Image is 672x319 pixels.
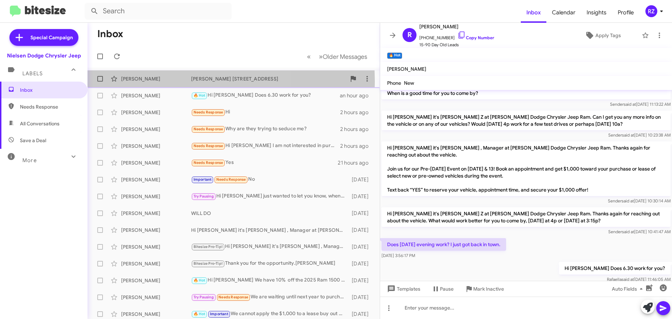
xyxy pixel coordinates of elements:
span: Apply Tags [595,29,621,42]
span: Special Campaign [30,34,73,41]
p: Hi [PERSON_NAME] it's [PERSON_NAME] Z at [PERSON_NAME] Dodge Chrysler Jeep Ram. Can I get you any... [381,111,671,130]
div: [PERSON_NAME] [121,277,191,284]
span: Try Pausing [194,295,214,299]
button: Pause [426,283,459,295]
span: 15-90 Day Old Leads [419,41,494,48]
span: said at [622,229,634,234]
span: » [319,52,323,61]
div: Hi [PERSON_NAME] it's [PERSON_NAME] , Manager at [PERSON_NAME] Dodge Chrysler Jeep Ram. Thanks ag... [191,243,348,251]
span: Rafaella [DATE] 11:46:05 AM [607,277,671,282]
div: Hi [PERSON_NAME] Does 6.30 work for you? [191,91,340,99]
div: Why are they trying to seduce me? [191,125,340,133]
div: [DATE] [348,227,374,234]
div: Hi [PERSON_NAME] it's [PERSON_NAME] , Manager at [PERSON_NAME] Dodge Chrysler Jeep Ram. Thanks ag... [191,227,348,234]
a: Calendar [546,2,581,23]
span: Sender [DATE] 10:23:38 AM [608,132,671,138]
div: No [191,175,348,183]
button: Apply Tags [567,29,638,42]
div: [PERSON_NAME] [121,193,191,200]
div: WILL DO [191,210,348,217]
span: Save a Deal [20,137,46,144]
span: More [22,157,37,164]
div: [PERSON_NAME] [121,260,191,267]
span: [DATE] 3:56:17 PM [381,253,415,258]
span: Bitesize Pro-Tip! [194,261,223,266]
span: Needs Response [20,103,79,110]
button: Auto Fields [606,283,651,295]
div: [PERSON_NAME] [121,75,191,82]
div: Thank you for the opportunity.[PERSON_NAME] [191,259,348,268]
div: [PERSON_NAME] [121,159,191,166]
p: Hi [PERSON_NAME] Does 6.30 work for you? [559,262,671,275]
div: [PERSON_NAME] [121,294,191,301]
span: Templates [386,283,420,295]
a: Copy Number [457,35,494,40]
div: [DATE] [348,260,374,267]
div: [DATE] [348,193,374,200]
span: Needs Response [194,160,223,165]
span: Older Messages [323,53,367,61]
span: Pause [440,283,454,295]
span: Auto Fields [612,283,645,295]
div: [PERSON_NAME] [121,243,191,250]
span: Sender [DATE] 10:30:14 AM [608,198,671,203]
div: Hi [PERSON_NAME] just wanted to let you know, when you come in to ask for [PERSON_NAME] [191,192,348,200]
button: Templates [380,283,426,295]
div: We cannot apply the $1,000 to a lease buy out being that it is a contracted value from your bank.... [191,310,348,318]
span: New [404,80,414,86]
span: Try Pausing [194,194,214,199]
span: [PERSON_NAME] [419,22,494,31]
input: Search [85,3,232,20]
div: Hi [PERSON_NAME] We have 10% off the 2025 Ram 1500 right now plus the1000.00 until [DATE]. Why do... [191,276,348,284]
div: Hi [PERSON_NAME] I am not interested in purchasing a vehicle. I'm looking to return the current 2... [191,142,340,150]
span: 🔥 Hot [194,278,205,283]
div: an hour ago [340,92,374,99]
div: [PERSON_NAME] [121,210,191,217]
div: [PERSON_NAME] [121,227,191,234]
div: 2 hours ago [340,143,374,150]
span: Needs Response [194,127,223,131]
div: [PERSON_NAME] [121,143,191,150]
div: 2 hours ago [340,109,374,116]
div: Yes [191,159,338,167]
a: Inbox [521,2,546,23]
div: [DATE] [348,243,374,250]
small: 🔥 Hot [387,53,402,59]
div: [DATE] [348,210,374,217]
span: Sender [DATE] 11:13:22 AM [610,102,671,107]
span: Phone [387,80,401,86]
span: said at [622,198,634,203]
div: Nielsen Dodge Chrysler Jeep [7,52,81,59]
span: said at [622,132,634,138]
h1: Inbox [97,28,123,40]
div: [PERSON_NAME] [121,176,191,183]
div: [PERSON_NAME] [121,92,191,99]
p: Does [DATE] evening work? I just got back in town. [381,238,506,251]
span: 🔥 Hot [194,312,205,316]
p: Hi [PERSON_NAME] it's [PERSON_NAME] , Manager at [PERSON_NAME] Dodge Chrysler Jeep Ram. Thanks ag... [381,141,671,196]
button: Mark Inactive [459,283,510,295]
span: R [407,29,412,41]
span: said at [624,102,636,107]
span: Labels [22,70,43,77]
div: RZ [645,5,657,17]
div: 2 hours ago [340,126,374,133]
div: [DATE] [348,311,374,318]
span: Sender [DATE] 10:41:47 AM [608,229,671,234]
button: Next [315,49,371,64]
span: Needs Response [216,177,246,182]
div: [PERSON_NAME] [121,109,191,116]
a: Insights [581,2,612,23]
button: RZ [639,5,664,17]
span: Bitesize Pro-Tip! [194,244,223,249]
div: We are waiting until next year to purchase a new pacifica. I'll get in touch with you then. [191,293,348,301]
span: 🔥 Hot [194,93,205,98]
span: Needs Response [194,144,223,148]
span: Mark Inactive [473,283,504,295]
span: said at [622,277,634,282]
a: Special Campaign [9,29,78,46]
a: Profile [612,2,639,23]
